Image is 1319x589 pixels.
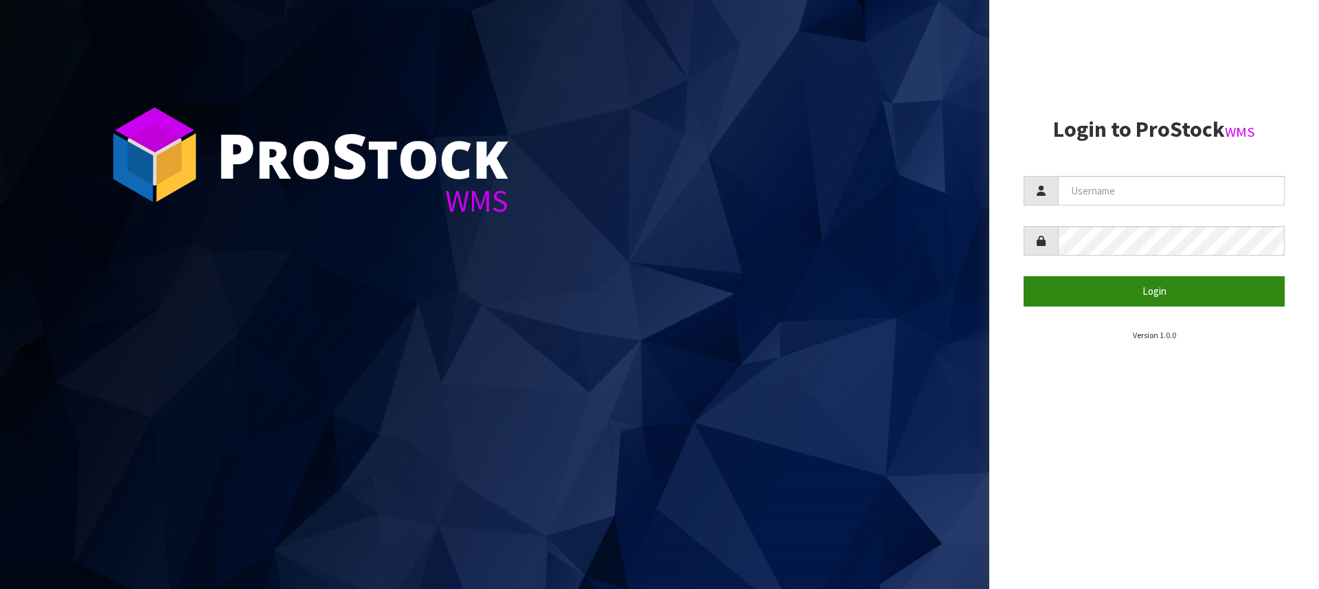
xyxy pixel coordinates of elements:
small: WMS [1225,123,1255,141]
small: Version 1.0.0 [1133,330,1176,340]
input: Username [1058,176,1285,205]
span: S [332,113,368,197]
div: WMS [216,186,508,216]
button: Login [1024,276,1285,306]
span: P [216,113,256,197]
h2: Login to ProStock [1024,118,1285,142]
img: ProStock Cube [103,103,206,206]
div: ro tock [216,124,508,186]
